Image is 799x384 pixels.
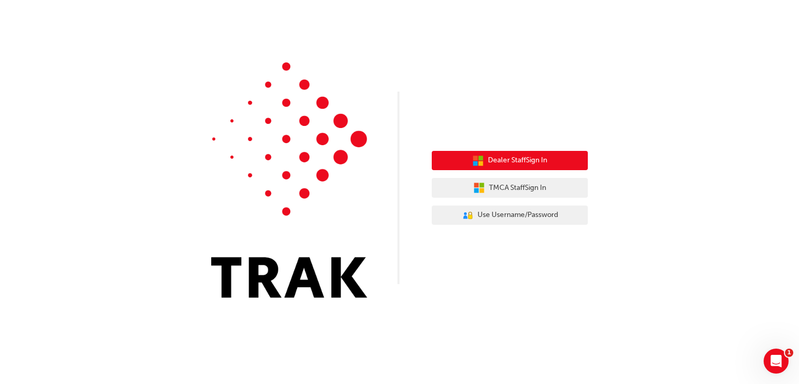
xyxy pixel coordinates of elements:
span: TMCA Staff Sign In [489,182,546,194]
button: TMCA StaffSign In [432,178,588,198]
img: Trak [211,62,367,298]
button: Dealer StaffSign In [432,151,588,171]
button: Use Username/Password [432,206,588,225]
span: 1 [785,349,793,357]
span: Dealer Staff Sign In [488,155,547,167]
iframe: Intercom live chat [764,349,789,374]
span: Use Username/Password [478,209,558,221]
